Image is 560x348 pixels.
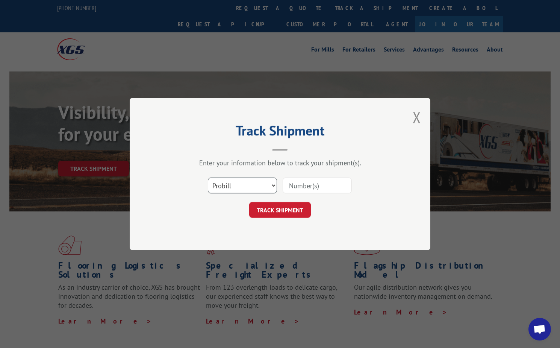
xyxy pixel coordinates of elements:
a: Open chat [528,318,551,340]
h2: Track Shipment [167,125,393,140]
input: Number(s) [283,178,352,193]
button: TRACK SHIPMENT [249,202,311,218]
button: Close modal [413,107,421,127]
div: Enter your information below to track your shipment(s). [167,158,393,167]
